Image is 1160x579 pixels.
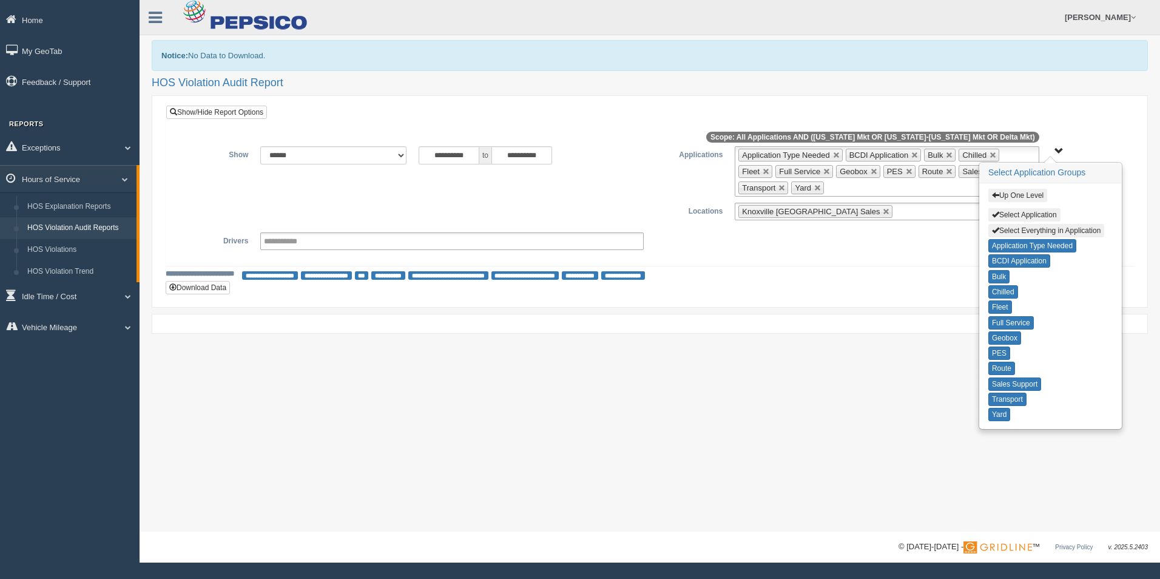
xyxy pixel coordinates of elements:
[161,51,188,60] b: Notice:
[166,281,230,294] button: Download Data
[922,167,943,176] span: Route
[795,183,811,192] span: Yard
[988,300,1012,314] button: Fleet
[479,146,491,164] span: to
[650,146,729,161] label: Applications
[1108,544,1148,550] span: v. 2025.5.2403
[962,167,1012,176] span: Sales Support
[962,151,986,160] span: Chilled
[840,167,868,176] span: Geobox
[650,203,729,217] label: Locations
[22,239,137,261] a: HOS Violations
[988,347,1010,360] button: PES
[742,183,775,192] span: Transport
[706,132,1039,143] span: Scope: All Applications AND ([US_STATE] Mkt OR [US_STATE]-[US_STATE] Mkt OR Delta Mkt)
[988,408,1010,421] button: Yard
[742,207,880,216] span: Knoxville [GEOGRAPHIC_DATA] Sales
[988,316,1034,330] button: Full Service
[988,331,1021,345] button: Geobox
[980,163,1121,183] h3: Select Application Groups
[779,167,820,176] span: Full Service
[152,77,1148,89] h2: HOS Violation Audit Report
[988,393,1027,406] button: Transport
[988,189,1047,202] button: Up One Level
[988,239,1076,252] button: Application Type Needed
[988,270,1010,283] button: Bulk
[988,285,1018,299] button: Chilled
[22,217,137,239] a: HOS Violation Audit Reports
[22,261,137,283] a: HOS Violation Trend
[166,106,267,119] a: Show/Hide Report Options
[988,208,1061,222] button: Select Application
[152,40,1148,71] div: No Data to Download.
[742,167,760,176] span: Fleet
[849,151,909,160] span: BCDI Application
[988,378,1041,391] button: Sales Support
[175,146,254,161] label: Show
[988,254,1050,268] button: BCDI Application
[1055,544,1093,550] a: Privacy Policy
[899,541,1148,554] div: © [DATE]-[DATE] - ™
[742,151,829,160] span: Application Type Needed
[887,167,903,176] span: PES
[988,362,1015,375] button: Route
[963,541,1032,554] img: Gridline
[988,224,1104,237] button: Select Everything in Application
[175,232,254,247] label: Drivers
[928,151,943,160] span: Bulk
[22,196,137,218] a: HOS Explanation Reports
